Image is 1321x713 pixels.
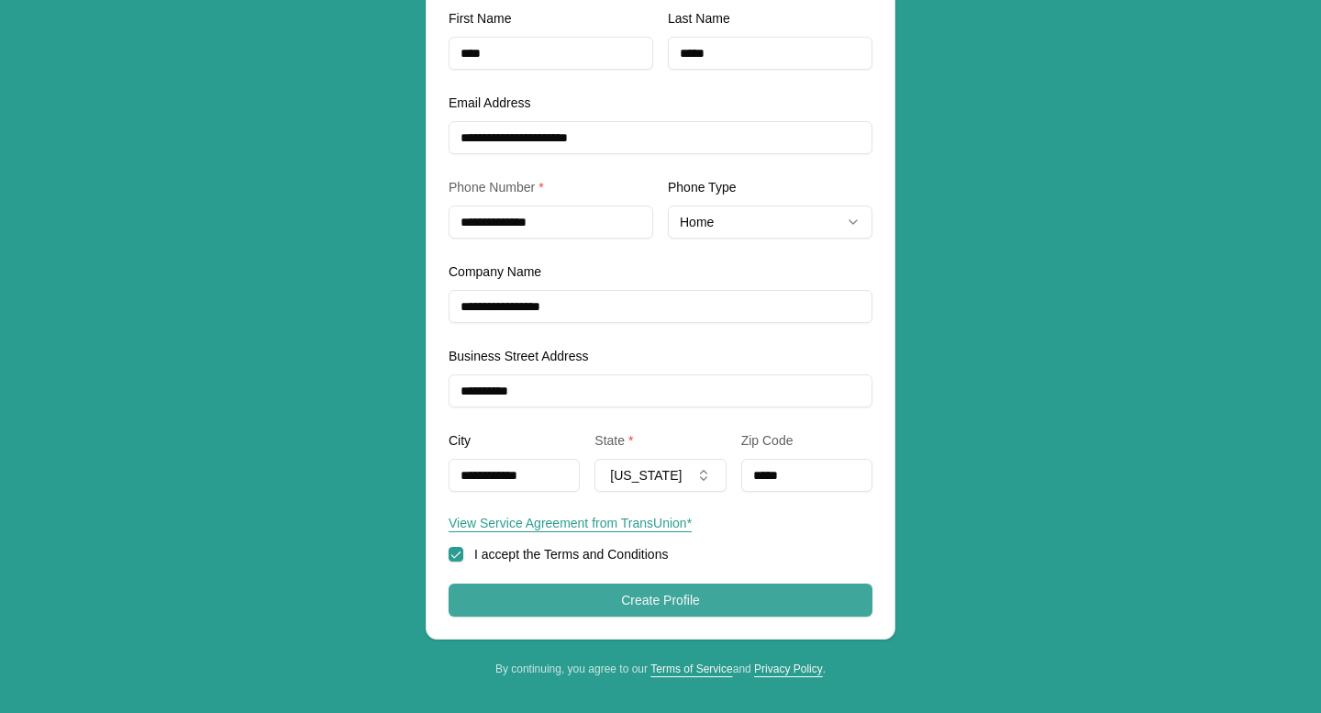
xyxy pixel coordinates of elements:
button: Create Profile [449,584,872,617]
label: City [449,433,471,448]
button: [US_STATE] [594,459,726,492]
label: State [594,433,633,448]
label: Email Address [449,95,530,110]
a: Terms of Service [650,663,732,675]
a: View Service Agreement from TransUnion* [449,516,692,530]
label: Company Name [449,264,541,279]
label: Phone Type [668,180,736,195]
div: By continuing, you agree to our and . [426,662,895,676]
a: Privacy Policy [754,663,823,675]
label: Phone Number [449,180,544,195]
label: First Name [449,11,511,26]
label: Business Street Address [449,349,589,363]
label: Zip Code [741,433,794,448]
label: I accept the Terms and Conditions [474,547,668,562]
label: Last Name [668,11,730,26]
